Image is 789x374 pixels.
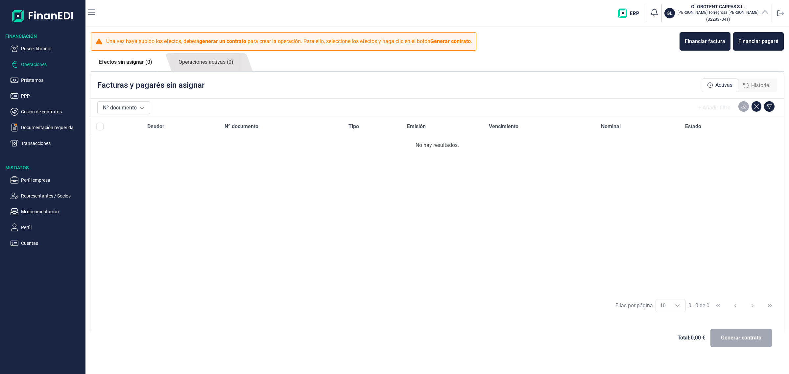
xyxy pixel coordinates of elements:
[688,303,709,308] span: 0 - 0 de 0
[97,101,150,114] button: Nº documento
[667,10,673,16] p: GL
[678,10,758,15] p: [PERSON_NAME] Torregrosa [PERSON_NAME]
[21,92,83,100] p: PPP
[11,223,83,231] button: Perfil
[106,37,472,45] p: Una vez haya subido los efectos, deberá para crear la operación. Para ello, seleccione los efecto...
[21,124,83,131] p: Documentación requerida
[11,60,83,68] button: Operaciones
[751,82,771,89] span: Historial
[11,92,83,100] button: PPP
[430,38,471,44] b: Generar contrato
[147,123,164,130] span: Deudor
[96,123,104,130] div: All items unselected
[21,76,83,84] p: Préstamos
[733,32,784,51] button: Financiar pagaré
[21,60,83,68] p: Operaciones
[745,298,760,314] button: Next Page
[11,76,83,84] button: Préstamos
[21,139,83,147] p: Transacciones
[685,37,725,45] div: Financiar factura
[615,302,653,310] div: Filas por página
[11,45,83,53] button: Poseer librador
[21,208,83,216] p: Mi documentación
[21,176,83,184] p: Perfil empresa
[225,123,258,130] span: Nº documento
[702,78,738,92] div: Activas
[91,53,160,71] a: Efectos sin asignar (0)
[199,38,246,44] b: generar un contrato
[11,208,83,216] button: Mi documentación
[618,9,644,18] img: erp
[11,124,83,131] button: Documentación requerida
[680,32,730,51] button: Financiar factura
[21,108,83,116] p: Cesión de contratos
[96,141,778,149] div: No hay resultados.
[21,239,83,247] p: Cuentas
[728,298,743,314] button: Previous Page
[706,17,730,22] small: Copiar cif
[710,298,726,314] button: First Page
[489,123,518,130] span: Vencimiento
[170,53,242,71] a: Operaciones activas (0)
[21,192,83,200] p: Representantes / Socios
[601,123,621,130] span: Nominal
[670,299,685,312] div: Choose
[11,139,83,147] button: Transacciones
[21,45,83,53] p: Poseer librador
[348,123,359,130] span: Tipo
[664,3,769,23] button: GLGLOBOTENT CARPAS S.L.[PERSON_NAME] Torregrosa [PERSON_NAME](B22837041)
[21,223,83,231] p: Perfil
[11,176,83,184] button: Perfil empresa
[762,298,778,314] button: Last Page
[12,5,74,26] img: Logo de aplicación
[738,79,776,92] div: Historial
[11,239,83,247] button: Cuentas
[715,81,732,89] span: Activas
[685,123,701,130] span: Estado
[11,108,83,116] button: Cesión de contratos
[11,192,83,200] button: Representantes / Socios
[678,334,705,342] span: Total: 0,00 €
[678,3,758,10] h3: GLOBOTENT CARPAS S.L.
[738,37,778,45] div: Financiar pagaré
[97,80,204,90] p: Facturas y pagarés sin asignar
[407,123,426,130] span: Emisión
